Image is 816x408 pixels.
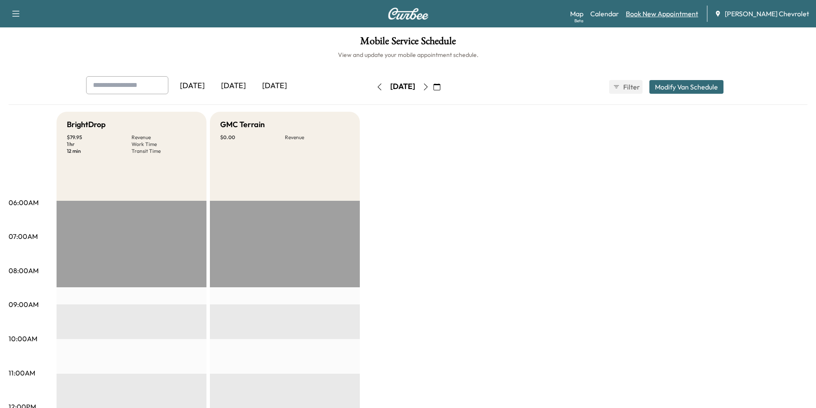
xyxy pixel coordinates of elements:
[9,36,807,51] h1: Mobile Service Schedule
[132,134,196,141] p: Revenue
[172,76,213,96] div: [DATE]
[388,8,429,20] img: Curbee Logo
[626,9,698,19] a: Book New Appointment
[9,197,39,208] p: 06:00AM
[67,134,132,141] p: $ 79.95
[590,9,619,19] a: Calendar
[213,76,254,96] div: [DATE]
[623,82,639,92] span: Filter
[9,265,39,276] p: 08:00AM
[9,231,38,241] p: 07:00AM
[390,81,415,92] div: [DATE]
[649,80,723,94] button: Modify Van Schedule
[254,76,295,96] div: [DATE]
[67,141,132,148] p: 1 hr
[574,18,583,24] div: Beta
[132,141,196,148] p: Work Time
[725,9,809,19] span: [PERSON_NAME] Chevrolet
[67,148,132,155] p: 12 min
[220,134,285,141] p: $ 0.00
[9,368,35,378] p: 11:00AM
[9,299,39,310] p: 09:00AM
[570,9,583,19] a: MapBeta
[220,119,265,131] h5: GMC Terrain
[285,134,350,141] p: Revenue
[67,119,106,131] h5: BrightDrop
[132,148,196,155] p: Transit Time
[9,334,37,344] p: 10:00AM
[9,51,807,59] h6: View and update your mobile appointment schedule.
[609,80,643,94] button: Filter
